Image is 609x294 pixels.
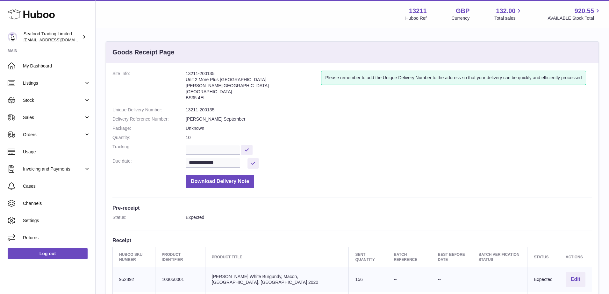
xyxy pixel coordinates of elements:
div: Huboo Ref [405,15,427,21]
dd: Expected [186,214,592,220]
dt: Site Info: [112,71,186,104]
span: Stock [23,97,84,103]
th: Status [527,247,559,267]
a: Log out [8,248,88,259]
span: Cases [23,183,90,189]
th: Batch Reference [387,247,431,267]
strong: 13211 [409,7,427,15]
td: 156 [349,267,387,292]
span: Listings [23,80,84,86]
dt: Status: [112,214,186,220]
span: Usage [23,149,90,155]
dd: [PERSON_NAME] September [186,116,592,122]
td: 103050001 [155,267,205,292]
th: Actions [559,247,592,267]
h3: Receipt [112,237,592,244]
td: [PERSON_NAME] White Burgundy, Macon, [GEOGRAPHIC_DATA], [GEOGRAPHIC_DATA] 2020 [205,267,349,292]
span: Total sales [494,15,523,21]
span: Settings [23,218,90,224]
div: Currency [452,15,470,21]
div: Seafood Trading Limited [24,31,81,43]
dt: Delivery Reference Number: [112,116,186,122]
button: Edit [566,272,585,287]
th: Best Before Date [431,247,472,267]
a: 920.55 AVAILABLE Stock Total [548,7,601,21]
span: Orders [23,132,84,138]
span: Returns [23,235,90,241]
address: 13211-200135 Unit 2 More Plus [GEOGRAPHIC_DATA] [PERSON_NAME][GEOGRAPHIC_DATA] [GEOGRAPHIC_DATA] ... [186,71,321,104]
img: online@rickstein.com [8,32,17,42]
dt: Due date: [112,158,186,169]
dt: Unique Delivery Number: [112,107,186,113]
span: [EMAIL_ADDRESS][DOMAIN_NAME] [24,37,94,42]
button: Download Delivery Note [186,175,254,188]
th: Batch Verification Status [472,247,527,267]
span: Channels [23,200,90,206]
dd: 13211-200135 [186,107,592,113]
span: 920.55 [575,7,594,15]
span: 132.00 [496,7,515,15]
h3: Pre-receipt [112,204,592,211]
h3: Goods Receipt Page [112,48,175,57]
a: 132.00 Total sales [494,7,523,21]
dt: Package: [112,125,186,131]
div: Please remember to add the Unique Delivery Number to the address so that your delivery can be qui... [321,71,586,85]
th: Product Identifier [155,247,205,267]
span: AVAILABLE Stock Total [548,15,601,21]
td: -- [387,267,431,292]
dt: Quantity: [112,135,186,141]
dt: Tracking: [112,144,186,155]
span: My Dashboard [23,63,90,69]
dd: 10 [186,135,592,141]
span: Sales [23,115,84,121]
th: Product title [205,247,349,267]
th: Huboo SKU Number [113,247,155,267]
dd: Unknown [186,125,592,131]
td: Expected [527,267,559,292]
td: -- [431,267,472,292]
td: 952892 [113,267,155,292]
strong: GBP [456,7,469,15]
th: Sent Quantity [349,247,387,267]
span: Invoicing and Payments [23,166,84,172]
